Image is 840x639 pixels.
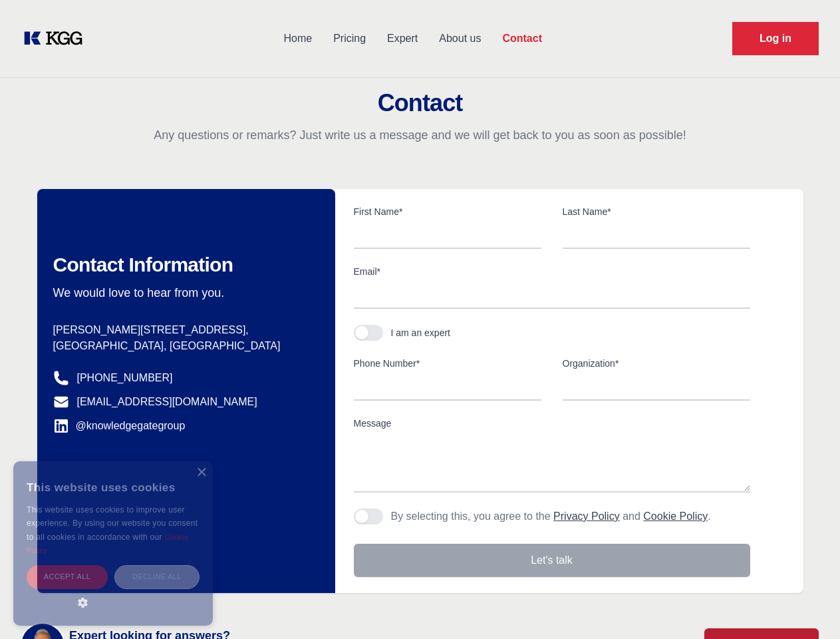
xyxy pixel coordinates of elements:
label: First Name* [354,205,541,218]
a: [PHONE_NUMBER] [77,370,173,386]
a: Cookie Policy [643,511,708,522]
p: [GEOGRAPHIC_DATA], [GEOGRAPHIC_DATA] [53,338,314,354]
p: Any questions or remarks? Just write us a message and we will get back to you as soon as possible! [16,127,824,143]
p: We would love to hear from you. [53,285,314,301]
a: Privacy Policy [553,511,620,522]
a: Cookie Policy [27,533,189,554]
span: This website uses cookies to improve user experience. By using our website you consent to all coo... [27,505,198,542]
label: Phone Number* [354,357,541,370]
div: This website uses cookies [27,471,200,503]
div: Decline all [114,565,200,588]
h2: Contact [16,90,824,116]
a: Pricing [323,21,376,56]
a: KOL Knowledge Platform: Talk to Key External Experts (KEE) [21,28,93,49]
a: [EMAIL_ADDRESS][DOMAIN_NAME] [77,394,257,410]
div: Accept all [27,565,108,588]
a: About us [428,21,491,56]
button: Let's talk [354,544,750,577]
label: Email* [354,265,750,278]
label: Organization* [563,357,750,370]
a: Request Demo [732,22,819,55]
a: @knowledgegategroup [53,418,186,434]
h2: Contact Information [53,253,314,277]
p: [PERSON_NAME][STREET_ADDRESS], [53,322,314,338]
a: Expert [376,21,428,56]
label: Message [354,417,750,430]
div: Close [196,468,206,478]
a: Home [273,21,323,56]
iframe: Chat Widget [773,575,840,639]
div: I am an expert [391,326,451,339]
label: Last Name* [563,205,750,218]
p: By selecting this, you agree to the and . [391,509,711,525]
a: Contact [491,21,553,56]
